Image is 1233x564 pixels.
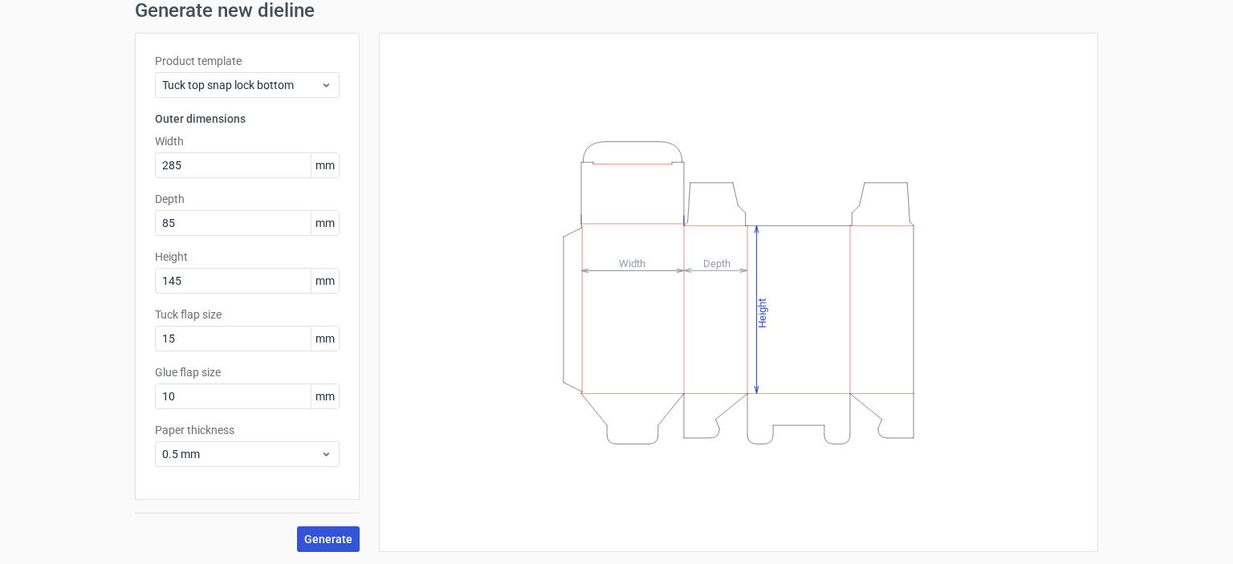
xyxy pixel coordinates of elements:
[311,327,339,351] span: mm
[155,249,340,265] label: Height
[155,364,340,380] label: Glue flap size
[304,534,352,545] span: Generate
[155,422,340,438] label: Paper thickness
[155,191,340,207] label: Depth
[311,153,339,177] span: mm
[155,306,340,323] label: Tuck flap size
[703,257,730,269] tspan: Depth
[619,257,645,269] tspan: Width
[155,53,340,69] label: Product template
[311,384,339,408] span: mm
[155,111,340,127] h3: Outer dimensions
[311,211,339,235] span: mm
[311,269,339,293] span: mm
[155,133,340,149] label: Width
[297,526,360,552] button: Generate
[135,1,1098,20] h1: Generate new dieline
[756,298,768,327] tspan: Height
[162,77,320,93] span: Tuck top snap lock bottom
[162,446,320,462] span: 0.5 mm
